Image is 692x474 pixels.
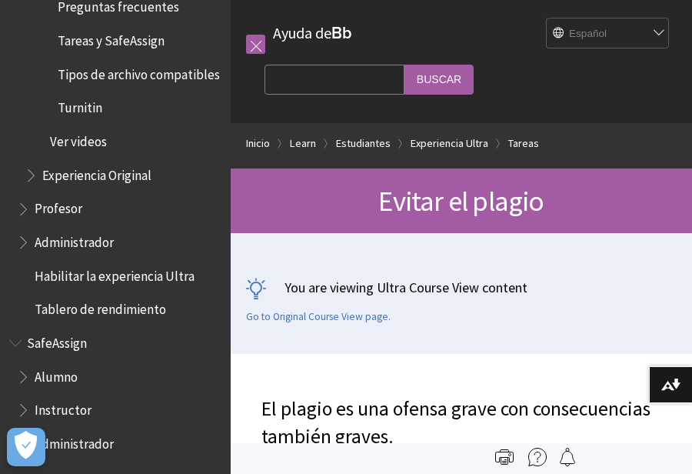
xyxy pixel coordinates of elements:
[9,330,221,457] nav: Book outline for Blackboard SafeAssign
[547,18,670,49] select: Site Language Selector
[58,95,102,116] span: Turnitin
[27,330,87,351] span: SafeAssign
[35,196,82,217] span: Profesor
[331,23,352,43] strong: Bb
[35,364,78,385] span: Alumno
[404,65,474,95] input: Buscar
[378,183,544,219] span: Evitar el plagio
[508,134,539,153] a: Tareas
[35,229,114,250] span: Administrador
[7,428,45,466] button: Abrir preferencias
[50,129,107,149] span: Ver videos
[495,448,514,466] img: Print
[246,278,677,297] p: You are viewing Ultra Course View content
[35,431,114,452] span: Administrador
[58,28,165,48] span: Tareas y SafeAssign
[336,134,391,153] a: Estudiantes
[528,448,547,466] img: More help
[558,448,577,466] img: Follow this page
[261,396,661,451] p: El plagio es una ofensa grave con consecuencias también graves.
[246,134,270,153] a: Inicio
[290,134,316,153] a: Learn
[35,397,91,418] span: Instructor
[246,310,391,324] a: Go to Original Course View page.
[42,162,151,183] span: Experiencia Original
[411,134,488,153] a: Experiencia Ultra
[273,23,352,42] a: Ayuda deBb
[35,263,195,284] span: Habilitar la experiencia Ultra
[58,62,220,82] span: Tipos de archivo compatibles
[35,297,166,318] span: Tablero de rendimiento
